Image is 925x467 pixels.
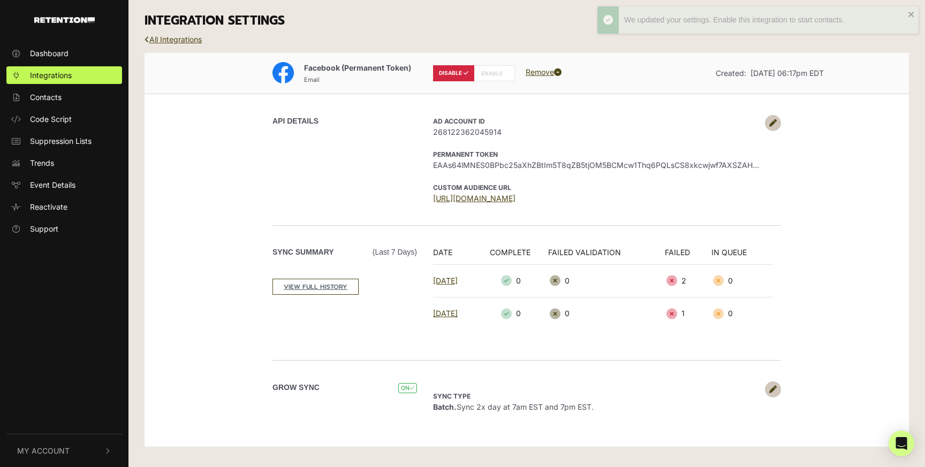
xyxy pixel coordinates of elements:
strong: Sync type [433,392,471,400]
label: Grow Sync [272,382,320,393]
img: Retention.com [34,17,95,23]
a: Integrations [6,66,122,84]
td: 2 [665,264,711,297]
div: Open Intercom Messenger [889,431,914,456]
th: IN QUEUE [711,247,773,265]
td: 0 [548,297,665,330]
span: EAAs64lMNES0BPbc25aXhZBtIm5T8qZB5tjOM5BCMcw1Thq6PQLsCS8xkcwjwf7AXSZAH2bfiEX9Pa37UYnZBMYuFOzuJkr0V... [433,159,760,171]
a: Trends [6,154,122,172]
th: COMPLETE [479,247,548,265]
span: Event Details [30,179,75,190]
span: Sync 2x day at 7am EST and 7pm EST. [433,391,594,411]
span: Dashboard [30,48,69,59]
label: API DETAILS [272,116,319,127]
small: Email [304,76,320,83]
strong: Permanent Token [433,150,498,158]
td: 0 [479,297,548,330]
span: My Account [17,445,70,456]
span: (Last 7 days) [373,247,417,258]
a: [URL][DOMAIN_NAME] [433,194,515,203]
span: Integrations [30,70,72,81]
strong: CUSTOM AUDIENCE URL [433,183,511,192]
span: 268122362045914 [433,126,760,137]
label: DISABLE [433,65,474,81]
a: [DATE] [433,276,458,285]
a: [DATE] [433,309,458,318]
a: Event Details [6,176,122,194]
span: Suppression Lists [30,135,92,147]
strong: Batch. [433,402,457,411]
a: Support [6,220,122,238]
th: FAILED VALIDATION [548,247,665,265]
span: Reactivate [30,201,67,212]
a: Contacts [6,88,122,106]
td: 1 [665,297,711,330]
a: VIEW FULL HISTORY [272,279,359,295]
label: Sync Summary [272,247,417,258]
img: Facebook (Permanent Token) [272,62,294,83]
span: [DATE] 06:17pm EDT [750,68,824,78]
span: Support [30,223,58,234]
span: Trends [30,157,54,169]
strong: AD Account ID [433,117,485,125]
td: 0 [711,297,773,330]
a: Code Script [6,110,122,128]
a: Dashboard [6,44,122,62]
th: FAILED [665,247,711,265]
span: Created: [716,68,746,78]
td: 0 [548,264,665,297]
span: Contacts [30,91,62,103]
span: Code Script [30,113,72,125]
a: Remove [526,67,562,76]
span: ON [398,383,417,393]
a: All Integrations [145,35,202,44]
th: DATE [433,247,479,265]
button: My Account [6,434,122,467]
td: 0 [711,264,773,297]
label: ENABLE [474,65,515,81]
a: Suppression Lists [6,132,122,150]
td: 0 [479,264,548,297]
a: Reactivate [6,198,122,216]
div: We updated your settings. Enable this integration to start contacts. [624,14,908,26]
h3: INTEGRATION SETTINGS [145,13,909,28]
span: Facebook (Permanent Token) [304,63,411,72]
